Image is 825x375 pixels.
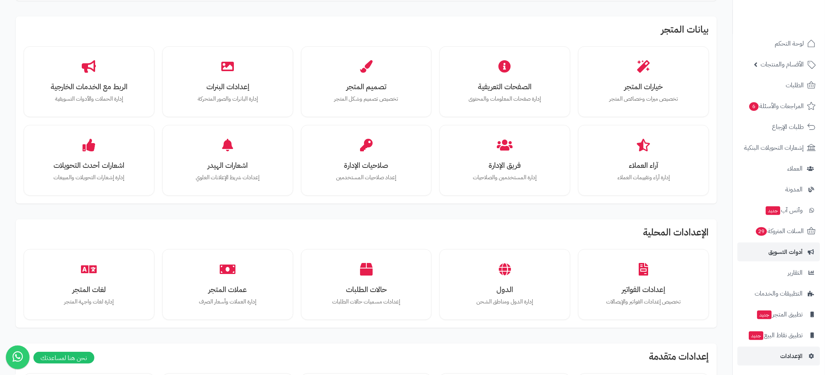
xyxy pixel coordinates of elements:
[788,163,803,174] span: العملاء
[307,255,426,314] a: حالات الطلباتإعدادات مسميات حالات الطلبات
[29,52,149,111] a: الربط مع الخدمات الخارجيةإدارة الحملات والأدوات التسويقية
[772,121,804,132] span: طلبات الإرجاع
[307,52,426,111] a: تصميم المتجرتخصيص تصميم وشكل المتجر
[584,131,703,190] a: آراء العملاءإدارة آراء وتقييمات العملاء
[168,131,287,190] a: اشعارات الهيدرإعدادات شريط الإعلانات العلوي
[168,52,287,111] a: إعدادات البنراتإدارة البانرات والصور المتحركة
[37,161,141,169] h3: اشعارات أحدث التحويلات
[445,255,564,314] a: الدولإدارة الدول ومناطق الشحن
[584,52,703,111] a: خيارات المتجرتخصيص ميزات وخصائص المتجر
[176,83,279,91] h3: إعدادات البنرات
[765,205,803,216] span: وآتس آب
[750,102,759,111] span: 6
[788,267,803,278] span: التقارير
[738,180,820,199] a: المدونة
[749,331,764,340] span: جديد
[755,288,803,299] span: التطبيقات والخدمات
[769,246,803,257] span: أدوات التسويق
[738,159,820,178] a: العملاء
[592,285,695,294] h3: إعدادات الفواتير
[453,298,557,306] p: إدارة الدول ومناطق الشحن
[592,161,695,169] h3: آراء العملاء
[592,95,695,103] p: تخصيص ميزات وخصائص المتجر
[766,206,781,215] span: جديد
[37,173,141,182] p: إدارة إشعارات التحويلات والمبيعات
[738,263,820,282] a: التقارير
[37,83,141,91] h3: الربط مع الخدمات الخارجية
[786,80,804,91] span: الطلبات
[29,255,149,314] a: لغات المتجرإدارة لغات واجهة المتجر
[29,131,149,190] a: اشعارات أحدث التحويلاتإدارة إشعارات التحويلات والمبيعات
[584,255,703,314] a: إعدادات الفواتيرتخصيص إعدادات الفواتير والإيصالات
[756,227,767,236] span: 29
[738,34,820,53] a: لوحة التحكم
[755,226,804,237] span: السلات المتروكة
[315,285,418,294] h3: حالات الطلبات
[453,95,557,103] p: إدارة صفحات المعلومات والمحتوى
[453,173,557,182] p: إدارة المستخدمين والصلاحيات
[24,351,709,366] h2: إعدادات متقدمة
[176,285,279,294] h3: عملات المتجر
[37,298,141,306] p: إدارة لغات واجهة المتجر
[445,131,564,190] a: فريق الإدارةإدارة المستخدمين والصلاحيات
[24,227,709,241] h2: الإعدادات المحلية
[592,173,695,182] p: إدارة آراء وتقييمات العملاء
[176,161,279,169] h3: اشعارات الهيدر
[453,161,557,169] h3: فريق الإدارة
[176,298,279,306] p: إدارة العملات وأسعار الصرف
[315,83,418,91] h3: تصميم المتجر
[37,95,141,103] p: إدارة الحملات والأدوات التسويقية
[738,97,820,116] a: المراجعات والأسئلة6
[592,83,695,91] h3: خيارات المتجر
[592,298,695,306] p: تخصيص إعدادات الفواتير والإيصالات
[453,285,557,294] h3: الدول
[757,311,772,319] span: جديد
[748,330,803,341] span: تطبيق نقاط البيع
[738,201,820,220] a: وآتس آبجديد
[781,351,803,362] span: الإعدادات
[168,255,287,314] a: عملات المتجرإدارة العملات وأسعار الصرف
[176,173,279,182] p: إعدادات شريط الإعلانات العلوي
[775,38,804,49] span: لوحة التحكم
[738,243,820,261] a: أدوات التسويق
[744,142,804,153] span: إشعارات التحويلات البنكية
[761,59,804,70] span: الأقسام والمنتجات
[315,95,418,103] p: تخصيص تصميم وشكل المتجر
[738,118,820,136] a: طلبات الإرجاع
[315,161,418,169] h3: صلاحيات الإدارة
[738,284,820,303] a: التطبيقات والخدمات
[445,52,564,111] a: الصفحات التعريفيةإدارة صفحات المعلومات والمحتوى
[786,184,803,195] span: المدونة
[738,138,820,157] a: إشعارات التحويلات البنكية
[37,285,141,294] h3: لغات المتجر
[738,76,820,95] a: الطلبات
[738,326,820,345] a: تطبيق نقاط البيعجديد
[757,309,803,320] span: تطبيق المتجر
[315,173,418,182] p: إعداد صلاحيات المستخدمين
[315,298,418,306] p: إعدادات مسميات حالات الطلبات
[453,83,557,91] h3: الصفحات التعريفية
[24,24,709,39] h2: بيانات المتجر
[738,347,820,366] a: الإعدادات
[738,222,820,241] a: السلات المتروكة29
[738,305,820,324] a: تطبيق المتجرجديد
[307,131,426,190] a: صلاحيات الإدارةإعداد صلاحيات المستخدمين
[176,95,279,103] p: إدارة البانرات والصور المتحركة
[749,101,804,112] span: المراجعات والأسئلة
